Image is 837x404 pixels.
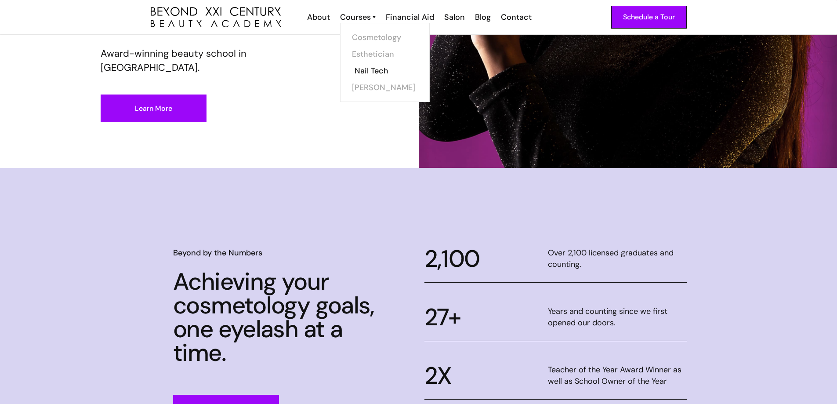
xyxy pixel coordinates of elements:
[352,29,418,46] a: Cosmetology
[548,364,687,388] div: Teacher of the Year Award Winner as well as School Owner of the Year
[380,11,438,23] a: Financial Aid
[469,11,495,23] a: Blog
[151,7,281,28] img: beyond 21st century beauty academy logo
[301,11,334,23] a: About
[475,11,491,23] div: Blog
[340,23,430,102] nav: Courses
[623,11,675,23] div: Schedule a Tour
[424,306,461,329] div: 27+
[151,7,281,28] a: home
[307,11,330,23] div: About
[444,11,465,23] div: Salon
[438,11,469,23] a: Salon
[340,11,376,23] a: Courses
[611,6,687,29] a: Schedule a Tour
[101,95,207,122] a: Learn More
[548,306,687,329] div: Years and counting since we first opened our doors.
[424,247,480,271] div: 2,100
[501,11,532,23] div: Contact
[386,11,434,23] div: Financial Aid
[424,364,452,388] div: 2X
[173,270,390,365] h3: Achieving your cosmetology goals, one eyelash at a time.
[495,11,536,23] a: Contact
[352,79,418,96] a: [PERSON_NAME]
[340,11,371,23] div: Courses
[101,47,318,75] p: Award-winning beauty school in [GEOGRAPHIC_DATA].
[352,46,418,62] a: Esthetician
[355,62,420,79] a: Nail Tech
[173,247,390,258] h6: Beyond by the Numbers
[548,247,687,271] div: Over 2,100 licensed graduates and counting.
